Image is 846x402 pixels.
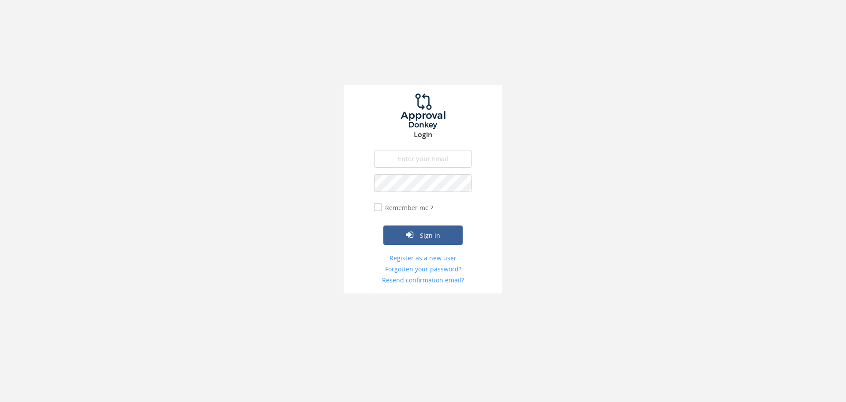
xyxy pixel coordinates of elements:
a: Forgotten your password? [374,265,472,274]
img: logo.png [390,94,456,129]
label: Remember me ? [383,203,433,212]
button: Sign in [383,225,463,245]
input: Enter your Email [374,150,472,168]
a: Register as a new user [374,254,472,263]
h3: Login [344,131,502,139]
a: Resend confirmation email? [374,276,472,285]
